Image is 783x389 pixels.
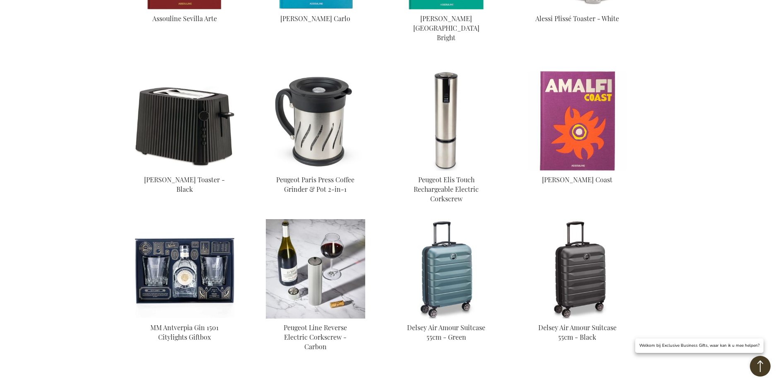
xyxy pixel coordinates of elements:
[266,165,365,173] a: Peugeot Paris Press Coffee Grinder & Pot 2-in-1
[266,71,365,171] img: Peugeot Paris Press Coffee Grinder & Pot 2-in-1
[397,165,496,173] a: Peugeot Elis Touch Rechargeable Electric Corkscrew
[280,14,350,23] a: [PERSON_NAME] Carlo
[276,175,354,193] a: Peugeot Paris Press Coffee Grinder & Pot 2-in-1
[528,165,627,173] a: Assouline Amalfi Coast
[414,175,479,203] a: Peugeot Elis Touch Rechargeable Electric Corkscrew
[397,4,496,12] a: Assouline Abu Dhabi Bright
[413,14,479,42] a: [PERSON_NAME][GEOGRAPHIC_DATA] Bright
[528,4,627,12] a: Alessi bread toaster white
[528,71,627,171] img: Assouline Amalfi Coast
[397,219,496,319] img: Delsey Air Amour Suitcase 55cm - Green
[144,175,225,193] a: [PERSON_NAME] Toaster - Black
[135,165,234,173] a: Alessi Toaster Black
[135,219,234,319] img: MM ANtverpia City Lights
[135,313,234,321] a: MM ANtverpia City Lights
[528,219,627,319] img: Delsey Air Amour Suitcase 55cm - Black
[266,4,365,12] a: Assouline Monte Carlo
[542,175,612,184] a: [PERSON_NAME] Coast
[535,14,619,23] a: Alessi Plissé Toaster - White
[266,219,365,319] img: Peugeot Line Reverse Electric Corkscrew - Carbon
[538,323,617,341] a: Delsey Air Amour Suitcase 55cm - Black
[152,14,217,23] a: Assouline Sevilla Arte
[397,313,496,321] a: Delsey Air Amour Suitcase 55cm - Green
[135,71,234,171] img: Alessi Toaster Black
[150,323,219,341] a: MM Antverpia Gin 1501 Citylights Giftbox
[407,323,485,341] a: Delsey Air Amour Suitcase 55cm - Green
[135,4,234,12] a: Assouline Sevilla Arte
[528,313,627,321] a: Delsey Air Amour Suitcase 55cm - Black
[397,71,496,171] img: Peugeot Elis Touch Rechargeable Electric Corkscrew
